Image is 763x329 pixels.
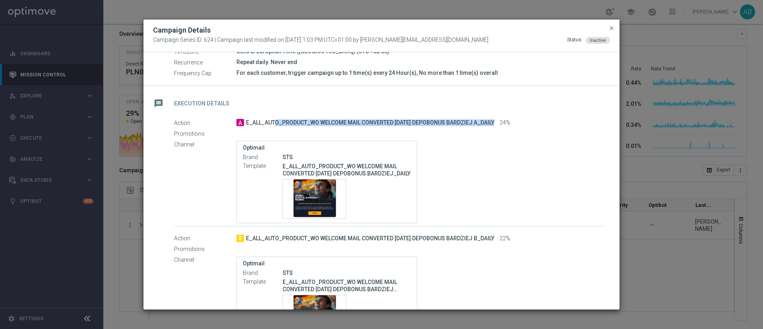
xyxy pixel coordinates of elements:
[174,59,236,66] label: Recurrence
[174,130,236,137] label: Promotions
[174,119,236,127] label: Action
[174,246,236,253] label: Promotions
[283,153,411,161] div: STS
[236,235,244,242] span: B
[243,154,283,161] label: Brand
[567,37,583,44] div: Status:
[174,141,236,148] label: Channel
[236,119,244,126] span: A
[151,96,166,111] i: message
[236,58,604,66] div: Repeat daily. Never end
[243,260,411,267] label: Optimail
[283,278,411,293] p: E_ALL_AUTO_PRODUCT_WO WELCOME MAIL CONVERTED [DATE] DEPOBONUS BARDZIEJ B_DAILY
[283,269,411,277] div: STS
[500,235,510,242] span: 22%
[174,235,236,242] label: Action
[174,100,229,107] h2: Execution Details
[246,235,494,242] span: E_ALL_AUTO_PRODUCT_WO WELCOME MAIL CONVERTED [DATE] DEPOBONUS BARDZIEJ B_DAILY
[153,25,211,35] h2: Campaign Details
[174,70,236,77] label: Frequency Cap
[174,257,236,264] label: Channel
[153,37,488,44] span: Campaign Series ID: 624 | Campaign last modified on [DATE] 1:03 PM UTC+01:00 by [PERSON_NAME][EMA...
[500,119,510,127] span: 24%
[283,163,411,177] p: E_ALL_AUTO_PRODUCT_WO WELCOME MAIL CONVERTED [DATE] DEPOBONUS BARDZIEJ_DAILY
[608,25,615,31] span: close
[246,119,494,127] span: E_ALL_AUTO_PRODUCT_WO WELCOME MAIL CONVERTED [DATE] DEPOBONUS BARDZIEJ A_DAILY
[243,163,283,170] label: Template
[243,270,283,277] label: Brand
[586,37,610,43] colored-tag: Inactive
[243,278,283,286] label: Template
[590,38,606,43] span: Inactive
[236,69,604,77] div: For each customer, trigger campaign up to 1 time(s) every 24 Hour(s), No more than 1 time(s) overall
[243,144,411,151] label: Optimail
